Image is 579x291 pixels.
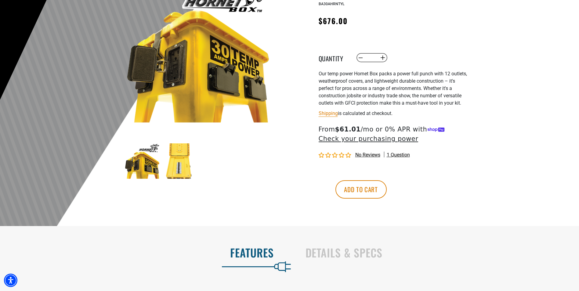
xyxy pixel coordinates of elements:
[387,152,410,158] span: 1 question
[319,109,468,117] div: is calculated at checkout.
[319,2,344,6] span: BA30AHRNTYL
[319,110,338,116] a: Shipping
[319,15,348,26] span: $676.00
[13,246,274,259] h2: Features
[355,152,380,158] span: No reviews
[319,54,349,62] label: Quantity
[4,274,17,287] div: Accessibility Menu
[319,153,352,158] span: 0.00 stars
[306,246,566,259] h2: Details & Specs
[335,180,387,199] button: Add to cart
[319,71,467,106] span: Our temp power Hornet Box packs a power full punch with 12 outlets, weatherproof covers, and ligh...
